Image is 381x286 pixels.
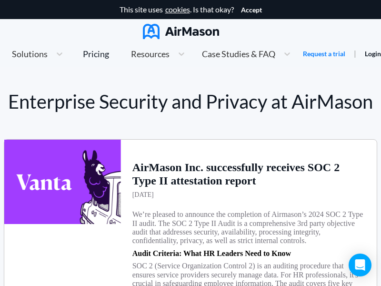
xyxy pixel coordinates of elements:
[354,49,356,58] span: |
[83,45,109,62] a: Pricing
[4,140,121,224] img: Vanta Logo
[143,24,219,39] img: AirMason Logo
[365,50,381,58] a: Login
[132,161,365,187] h1: AirMason Inc. successfully receives SOC 2 Type II attestation report
[202,50,275,58] span: Case Studies & FAQ
[349,254,371,276] div: Open Intercom Messenger
[4,91,377,112] h1: Enterprise Security and Privacy at AirMason
[303,49,345,59] a: Request a trial
[132,210,365,245] h3: We’re pleased to announce the completion of Airmason’s 2024 SOC 2 Type II audit. The SOC 2 Type I...
[132,249,291,258] p: Audit Criteria: What HR Leaders Need to Know
[241,6,262,14] button: Accept cookies
[83,50,109,58] div: Pricing
[165,5,190,14] a: cookies
[12,50,48,58] span: Solutions
[131,50,170,58] span: Resources
[132,191,154,199] h3: [DATE]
